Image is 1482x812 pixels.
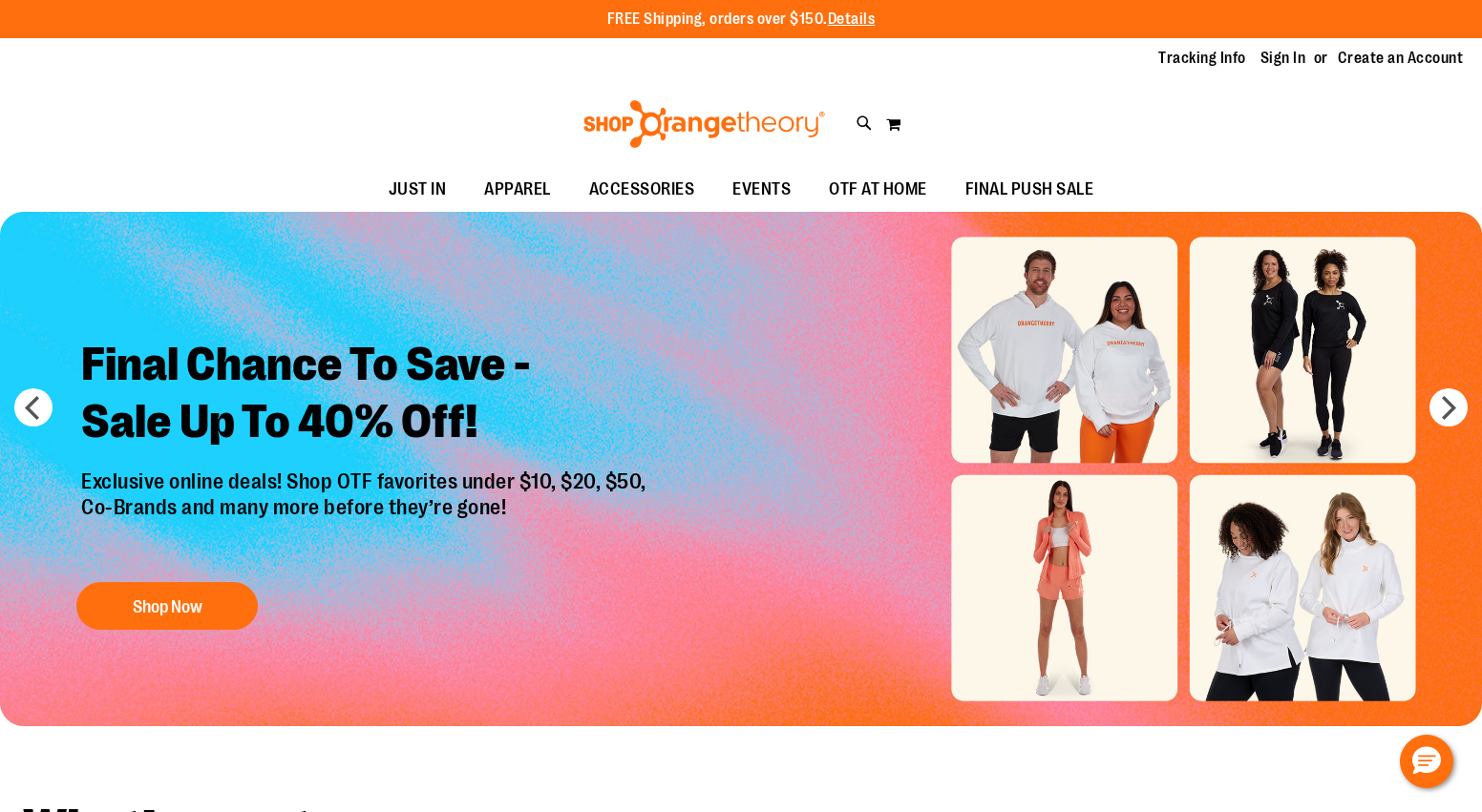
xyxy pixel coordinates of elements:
[810,168,946,212] a: OTF AT HOME
[67,322,666,639] a: Final Chance To Save -Sale Up To 40% Off! Exclusive online deals! Shop OTF favorites under $10, $...
[484,168,551,211] span: APPAREL
[732,168,791,211] span: EVENTS
[829,168,927,211] span: OTF AT HOME
[1338,48,1464,69] a: Create an Account
[76,582,258,630] button: Shop Now
[1400,735,1453,788] button: Hello, have a question? Let’s chat.
[14,388,53,427] button: prev
[67,322,666,469] h2: Final Chance To Save - Sale Up To 40% Off!
[581,100,828,148] img: Shop Orangetheory
[946,168,1113,212] a: FINAL PUSH SALE
[1158,48,1246,69] a: Tracking Info
[607,9,876,31] p: FREE Shipping, orders over $150.
[589,168,695,211] span: ACCESSORIES
[570,168,714,212] a: ACCESSORIES
[389,168,447,211] span: JUST IN
[67,469,666,563] p: Exclusive online deals! Shop OTF favorites under $10, $20, $50, Co-Brands and many more before th...
[370,168,466,212] a: JUST IN
[1260,48,1306,69] a: Sign In
[1429,388,1468,427] button: next
[713,168,810,212] a: EVENTS
[965,168,1094,211] span: FINAL PUSH SALE
[828,10,876,28] a: Details
[465,168,570,212] a: APPAREL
